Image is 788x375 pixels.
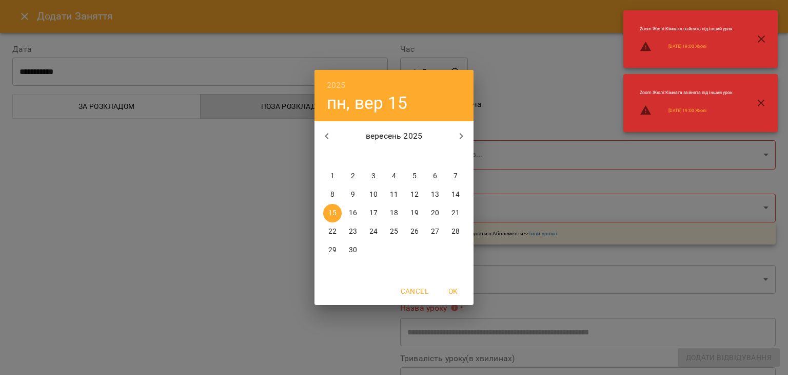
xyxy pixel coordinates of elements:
button: 2025 [327,78,346,92]
p: 23 [349,227,357,237]
button: 10 [364,185,383,204]
p: 27 [431,227,439,237]
span: OK [441,285,465,297]
p: 11 [390,190,398,200]
button: 23 [344,222,362,241]
p: 28 [451,227,460,237]
p: 30 [349,245,357,255]
p: 9 [351,190,355,200]
span: пт [405,152,424,162]
button: 30 [344,241,362,259]
button: 13 [426,185,444,204]
p: 6 [433,171,437,181]
button: пн, вер 15 [327,92,407,114]
button: 9 [344,185,362,204]
a: [DATE] 19:00 Жюлі [668,43,707,50]
p: 17 [369,208,378,218]
p: 4 [392,171,396,181]
p: 29 [328,245,337,255]
button: 21 [446,204,465,222]
button: 2 [344,167,362,185]
span: нд [446,152,465,162]
p: 25 [390,227,398,237]
p: 22 [328,227,337,237]
button: 28 [446,222,465,241]
button: 7 [446,167,465,185]
p: 16 [349,208,357,218]
button: 22 [323,222,342,241]
span: ср [364,152,383,162]
p: 13 [431,190,439,200]
span: чт [385,152,403,162]
button: 6 [426,167,444,185]
button: 29 [323,241,342,259]
p: 15 [328,208,337,218]
button: Cancel [397,282,432,301]
span: пн [323,152,342,162]
button: 16 [344,204,362,222]
p: 14 [451,190,460,200]
li: Zoom Жюлі : Кімната зайнята під інший урок [632,85,741,100]
button: 17 [364,204,383,222]
button: 8 [323,185,342,204]
p: 5 [412,171,417,181]
button: 12 [405,185,424,204]
button: 5 [405,167,424,185]
button: 11 [385,185,403,204]
p: 24 [369,227,378,237]
li: Zoom Жюлі : Кімната зайнята під інший урок [632,22,741,36]
button: 26 [405,222,424,241]
button: 4 [385,167,403,185]
p: 3 [371,171,376,181]
button: 19 [405,204,424,222]
span: Cancel [401,285,428,297]
p: 20 [431,208,439,218]
p: 18 [390,208,398,218]
span: вт [344,152,362,162]
p: 12 [410,190,419,200]
button: 18 [385,204,403,222]
button: 14 [446,185,465,204]
p: 10 [369,190,378,200]
p: 1 [330,171,334,181]
button: 15 [323,204,342,222]
p: 21 [451,208,460,218]
button: 27 [426,222,444,241]
button: 3 [364,167,383,185]
button: 20 [426,204,444,222]
button: 25 [385,222,403,241]
p: 19 [410,208,419,218]
p: 26 [410,227,419,237]
p: 7 [454,171,458,181]
a: [DATE] 19:00 Жюлі [668,107,707,114]
button: 24 [364,222,383,241]
button: 1 [323,167,342,185]
p: 8 [330,190,334,200]
p: вересень 2025 [339,130,449,142]
p: 2 [351,171,355,181]
span: сб [426,152,444,162]
button: OK [437,282,469,301]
